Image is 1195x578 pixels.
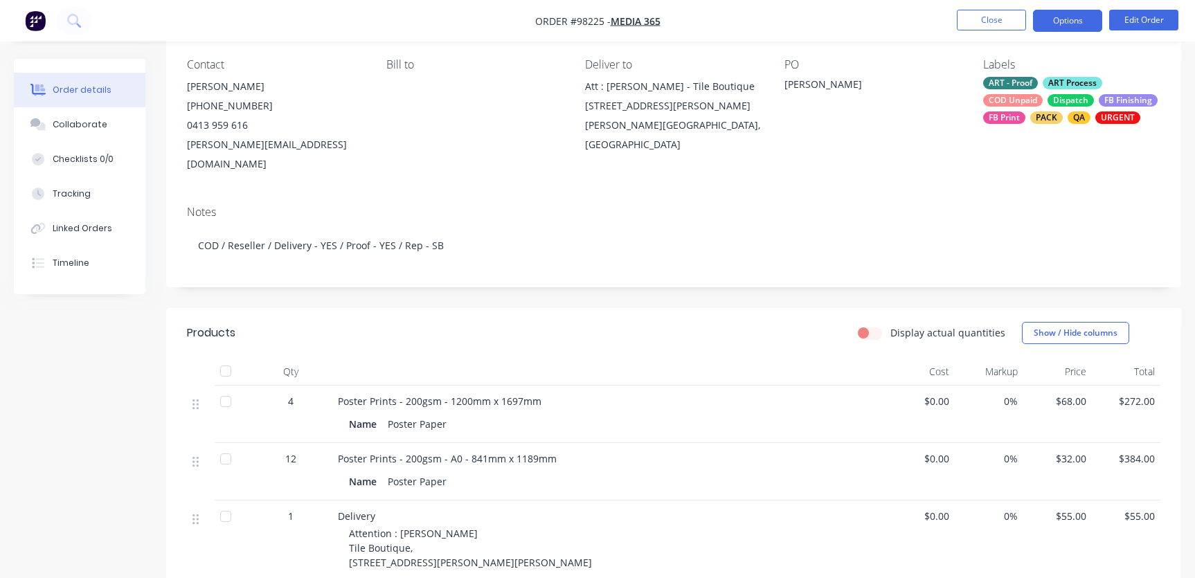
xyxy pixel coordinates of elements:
div: FB Print [983,111,1025,124]
div: PACK [1030,111,1063,124]
button: Timeline [14,246,145,280]
div: Markup [955,358,1023,386]
div: FB Finishing [1099,94,1158,107]
div: Timeline [53,257,89,269]
button: Tracking [14,177,145,211]
span: 0% [960,509,1018,523]
img: Factory [25,10,46,31]
span: 0% [960,451,1018,466]
span: $0.00 [892,509,949,523]
div: Name [349,414,382,434]
div: Qty [249,358,332,386]
label: Display actual quantities [890,325,1005,340]
span: $68.00 [1029,394,1086,408]
span: $0.00 [892,394,949,408]
span: Delivery [338,509,375,523]
span: Order #98225 - [535,15,611,28]
span: $384.00 [1097,451,1155,466]
div: Poster Paper [382,471,452,491]
span: $0.00 [892,451,949,466]
span: $32.00 [1029,451,1086,466]
div: Deliver to [585,58,762,71]
div: Price [1023,358,1092,386]
div: Bill to [386,58,564,71]
div: Total [1092,358,1160,386]
div: [PERSON_NAME][PHONE_NUMBER]0413 959 616[PERSON_NAME][EMAIL_ADDRESS][DOMAIN_NAME] [187,77,364,174]
div: Cost [886,358,955,386]
div: Notes [187,206,1160,219]
div: COD Unpaid [983,94,1043,107]
div: Checklists 0/0 [53,153,114,165]
span: 0% [960,394,1018,408]
div: [PERSON_NAME] [187,77,364,96]
div: QA [1068,111,1090,124]
div: Labels [983,58,1160,71]
span: Attention : [PERSON_NAME] Tile Boutique, [STREET_ADDRESS][PERSON_NAME][PERSON_NAME] [349,527,592,569]
span: Poster Prints - 200gsm - A0 - 841mm x 1189mm [338,452,557,465]
button: Linked Orders [14,211,145,246]
div: Poster Paper [382,414,452,434]
div: PO [784,58,962,71]
button: Options [1033,10,1102,32]
div: Linked Orders [53,222,112,235]
div: Att : [PERSON_NAME] - Tile Boutique [STREET_ADDRESS][PERSON_NAME] [585,77,762,116]
div: ART - Proof [983,77,1038,89]
a: Media 365 [611,15,661,28]
div: URGENT [1095,111,1140,124]
button: Checklists 0/0 [14,142,145,177]
button: Order details [14,73,145,107]
span: Poster Prints - 200gsm - 1200mm x 1697mm [338,395,541,408]
div: ART Process [1043,77,1102,89]
span: 12 [285,451,296,466]
button: Close [957,10,1026,30]
div: [PERSON_NAME][GEOGRAPHIC_DATA], [GEOGRAPHIC_DATA] [585,116,762,154]
div: Collaborate [53,118,107,131]
div: [PHONE_NUMBER] [187,96,364,116]
div: Products [187,325,235,341]
span: $55.00 [1097,509,1155,523]
div: Att : [PERSON_NAME] - Tile Boutique [STREET_ADDRESS][PERSON_NAME][PERSON_NAME][GEOGRAPHIC_DATA], ... [585,77,762,154]
div: [PERSON_NAME] [784,77,958,96]
div: [PERSON_NAME][EMAIL_ADDRESS][DOMAIN_NAME] [187,135,364,174]
button: Collaborate [14,107,145,142]
button: Show / Hide columns [1022,322,1129,344]
span: 1 [288,509,294,523]
div: Name [349,471,382,491]
div: Contact [187,58,364,71]
span: $272.00 [1097,394,1155,408]
div: Order details [53,84,111,96]
button: Edit Order [1109,10,1178,30]
span: 4 [288,394,294,408]
div: 0413 959 616 [187,116,364,135]
div: Dispatch [1048,94,1094,107]
div: Tracking [53,188,91,200]
div: COD / Reseller / Delivery - YES / Proof - YES / Rep - SB [187,224,1160,267]
span: $55.00 [1029,509,1086,523]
